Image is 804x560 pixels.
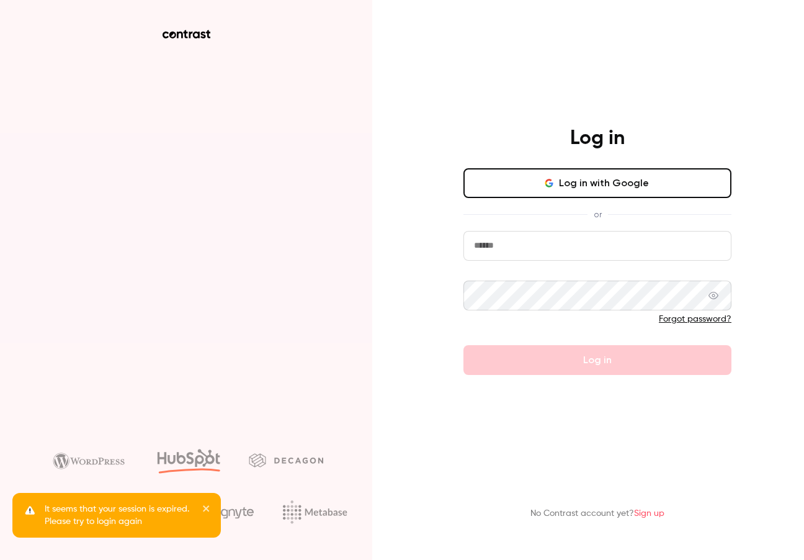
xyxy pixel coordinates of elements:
[202,503,211,518] button: close
[45,503,194,528] p: It seems that your session is expired. Please try to login again
[634,509,664,518] a: Sign up
[463,168,731,198] button: Log in with Google
[587,208,608,221] span: or
[530,507,664,520] p: No Contrast account yet?
[570,126,625,151] h4: Log in
[659,315,731,323] a: Forgot password?
[249,453,323,467] img: decagon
